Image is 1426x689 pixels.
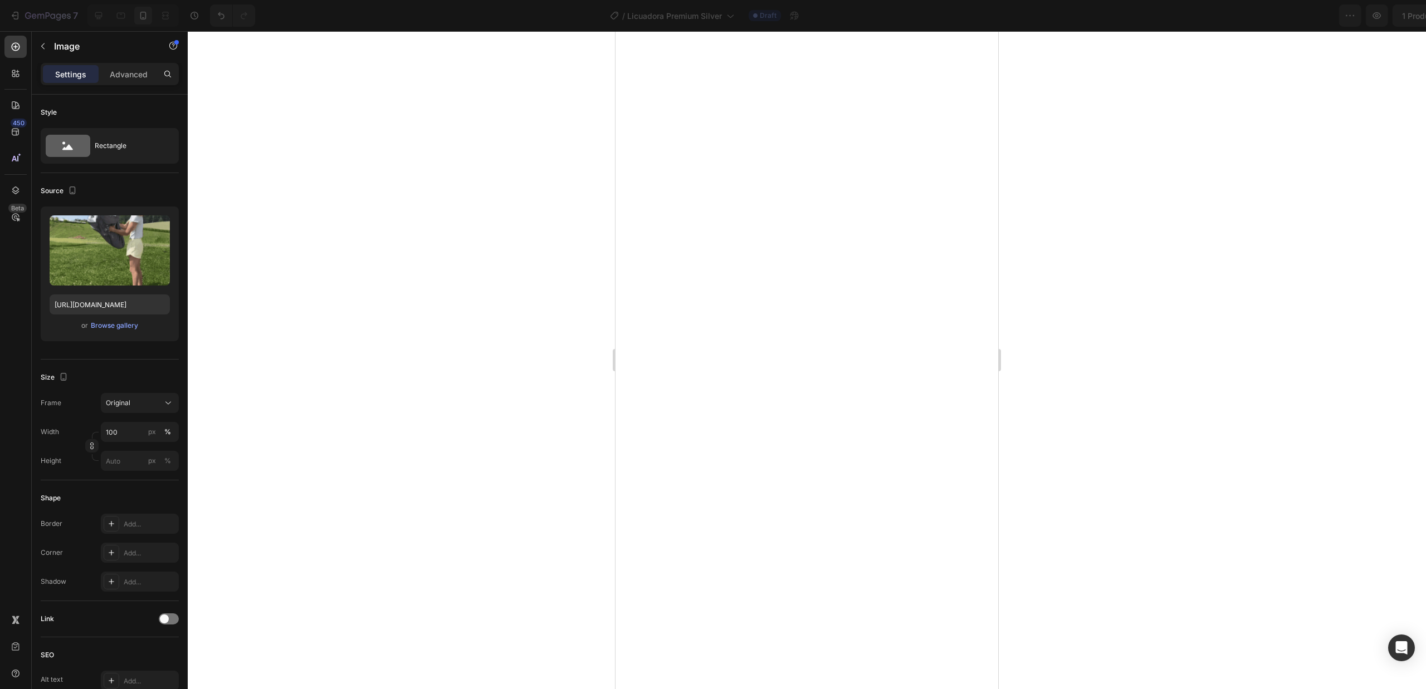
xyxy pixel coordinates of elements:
div: % [164,427,171,437]
input: px% [101,422,179,442]
button: % [145,425,159,439]
div: Style [41,107,57,117]
div: 450 [11,119,27,127]
button: px [161,425,174,439]
p: 7 [73,9,78,22]
span: Original [106,398,130,408]
input: px% [101,451,179,471]
div: Shadow [41,577,66,587]
span: 1 product assigned [1209,10,1281,22]
span: Draft [760,11,777,21]
div: Alt text [41,675,63,685]
img: preview-image [50,215,170,286]
div: Add... [124,577,176,587]
div: Border [41,519,62,529]
div: Browse gallery [91,321,138,331]
div: Size [41,370,70,385]
div: SEO [41,650,54,660]
div: Corner [41,548,63,558]
div: Beta [8,204,27,213]
label: Frame [41,398,61,408]
button: Publish [1352,4,1399,27]
div: Add... [124,548,176,558]
iframe: Design area [616,31,998,689]
div: px [148,427,156,437]
button: 7 [4,4,83,27]
label: Width [41,427,59,437]
div: Source [41,184,79,199]
div: Undo/Redo [210,4,255,27]
button: Save [1311,4,1347,27]
span: Licuadora Premium Silver [627,10,722,22]
button: Original [101,393,179,413]
div: Add... [124,676,176,686]
p: Advanced [110,68,148,80]
span: / [622,10,625,22]
div: Open Intercom Messenger [1388,634,1415,661]
div: Publish [1361,10,1389,22]
button: % [145,454,159,467]
div: px [148,456,156,466]
div: Add... [124,519,176,529]
div: Shape [41,493,61,503]
p: Settings [55,68,86,80]
span: Save [1320,11,1339,21]
div: % [164,456,171,466]
button: 1 product assigned [1199,4,1306,27]
div: Link [41,614,54,624]
p: Image [54,40,149,53]
label: Height [41,456,61,466]
button: Browse gallery [90,320,139,331]
button: px [161,454,174,467]
div: Rectangle [95,133,163,159]
span: or [81,319,88,332]
input: https://example.com/image.jpg [50,294,170,314]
